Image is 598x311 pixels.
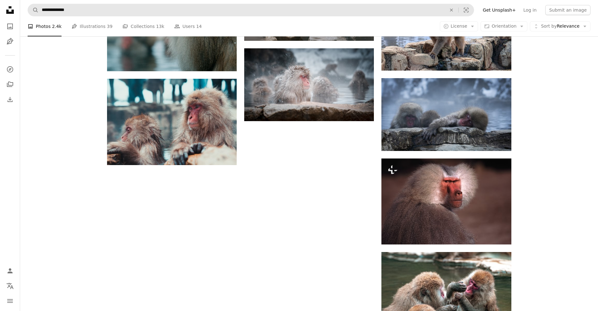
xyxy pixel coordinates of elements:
[541,24,557,29] span: Sort by
[122,16,164,36] a: Collections 13k
[174,16,202,36] a: Users 14
[451,24,467,29] span: License
[4,265,16,277] a: Log in / Sign up
[4,78,16,91] a: Collections
[107,119,237,125] a: selective focus photography of two brown monkies
[459,4,474,16] button: Visual search
[481,21,527,31] button: Orientation
[4,35,16,48] a: Illustrations
[28,4,474,16] form: Find visuals sitewide
[244,48,374,121] img: a group of monkeys sitting in a pool of water
[4,295,16,307] button: Menu
[107,79,237,165] img: selective focus photography of two brown monkies
[381,78,511,151] img: two black monkeys close-up photography
[107,23,113,30] span: 39
[530,21,590,31] button: Sort byRelevance
[28,4,39,16] button: Search Unsplash
[4,93,16,106] a: Download History
[381,298,511,303] a: a group of otters in the water
[244,82,374,88] a: a group of monkeys sitting in a pool of water
[479,5,520,15] a: Get Unsplash+
[4,280,16,292] button: Language
[4,63,16,76] a: Explore
[492,24,516,29] span: Orientation
[72,16,112,36] a: Illustrations 39
[381,111,511,117] a: two black monkeys close-up photography
[4,4,16,18] a: Home — Unsplash
[541,23,579,29] span: Relevance
[4,20,16,33] a: Photos
[381,158,511,244] img: a close up of a monkey with a blurry background
[381,198,511,204] a: a close up of a monkey with a blurry background
[156,23,164,30] span: 13k
[520,5,540,15] a: Log in
[444,4,458,16] button: Clear
[440,21,478,31] button: License
[545,5,590,15] button: Submit an image
[196,23,202,30] span: 14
